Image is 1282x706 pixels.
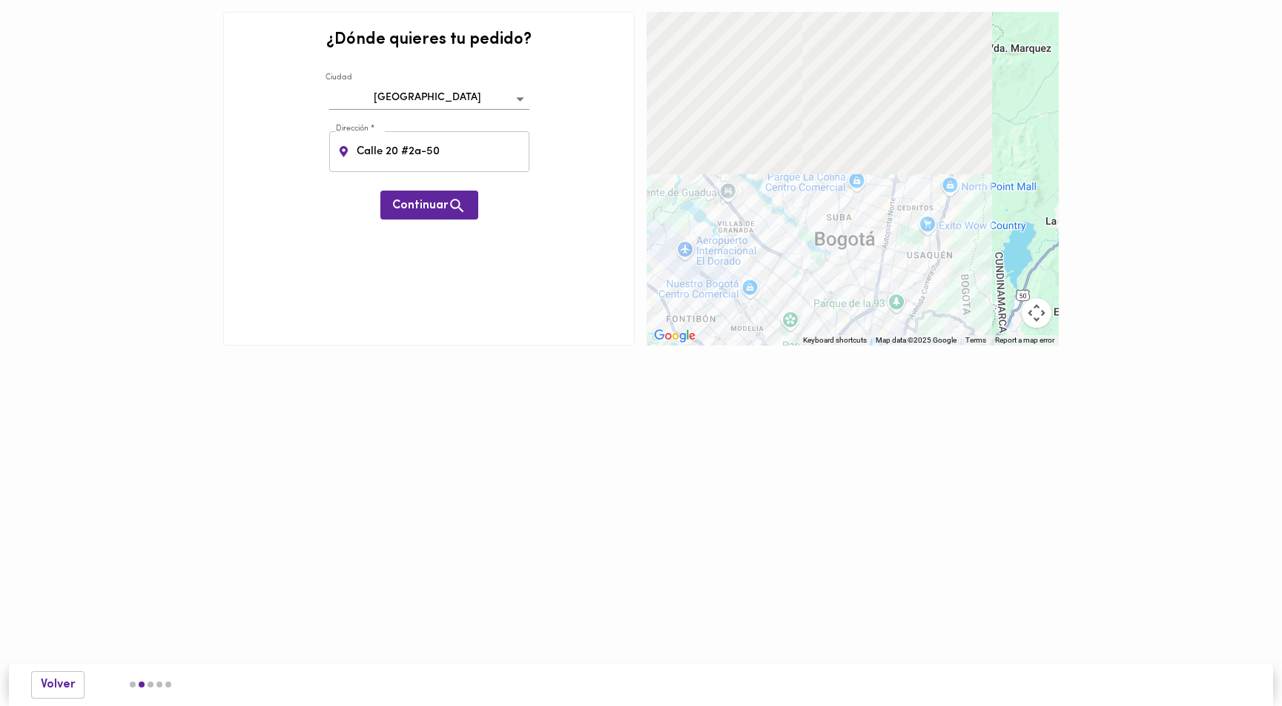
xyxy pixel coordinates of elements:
[650,326,699,346] img: Google
[803,335,867,346] button: Keyboard shortcuts
[31,671,85,699] button: Volver
[326,31,532,49] h2: ¿Dónde quieres tu pedido?
[380,191,478,220] button: Continuar
[41,678,75,692] span: Volver
[1022,298,1051,328] button: Map camera controls
[326,73,351,84] label: Ciudad
[392,197,466,215] span: Continuar
[995,336,1054,344] a: Report a map error
[876,336,956,344] span: Map data ©2025 Google
[965,336,986,344] a: Terms
[329,87,529,110] div: [GEOGRAPHIC_DATA]
[650,326,699,346] a: Open this area in Google Maps (opens a new window)
[1196,620,1267,691] iframe: Messagebird Livechat Widget
[354,131,529,172] input: Calle 92 # 16-11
